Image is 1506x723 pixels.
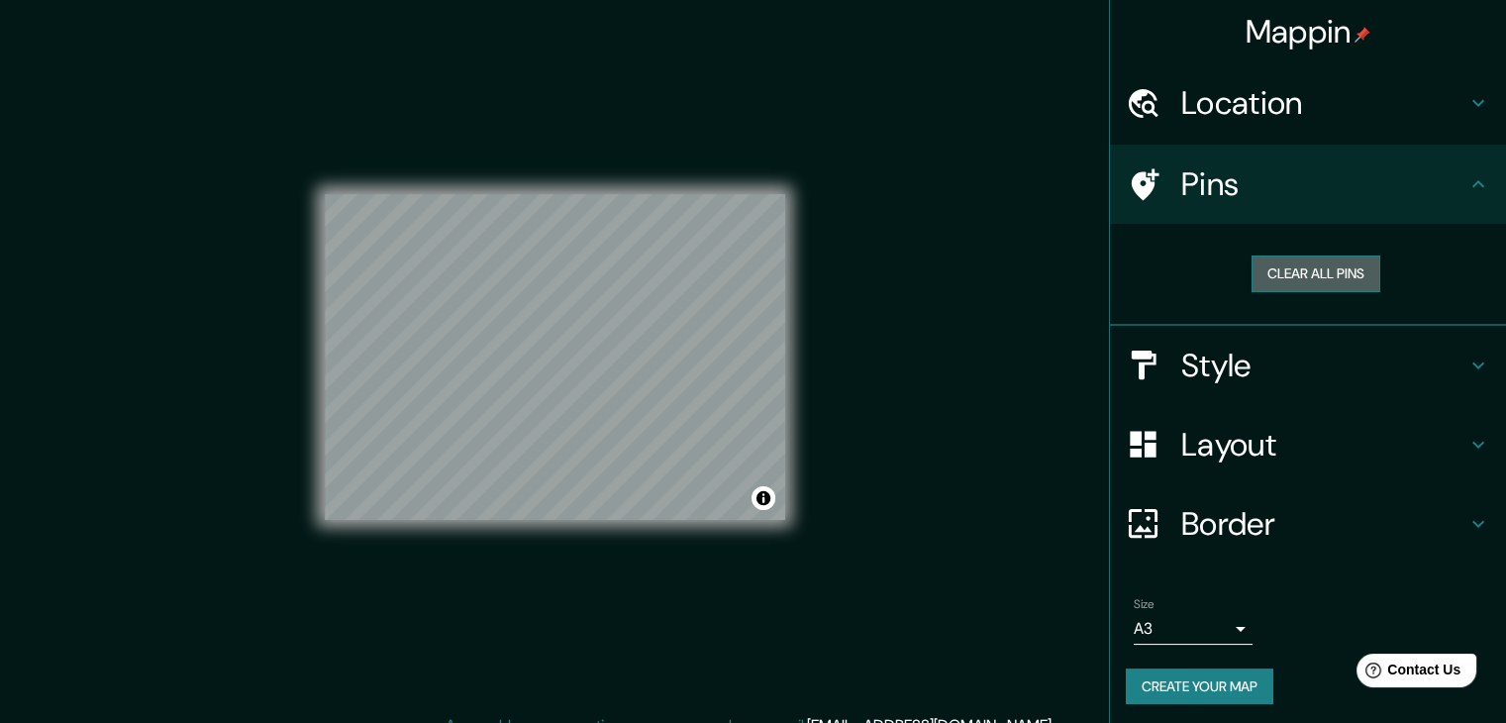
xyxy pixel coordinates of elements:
[1246,12,1371,52] h4: Mappin
[1181,83,1466,123] h4: Location
[1110,145,1506,224] div: Pins
[1110,484,1506,564] div: Border
[1181,346,1466,385] h4: Style
[1126,669,1273,705] button: Create your map
[1134,613,1253,645] div: A3
[1355,27,1370,43] img: pin-icon.png
[1181,164,1466,204] h4: Pins
[1110,405,1506,484] div: Layout
[752,486,775,510] button: Toggle attribution
[1110,63,1506,143] div: Location
[1181,504,1466,544] h4: Border
[1110,326,1506,405] div: Style
[1252,256,1380,292] button: Clear all pins
[1330,646,1484,701] iframe: Help widget launcher
[1181,425,1466,465] h4: Layout
[1134,595,1155,612] label: Size
[325,194,785,520] canvas: Map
